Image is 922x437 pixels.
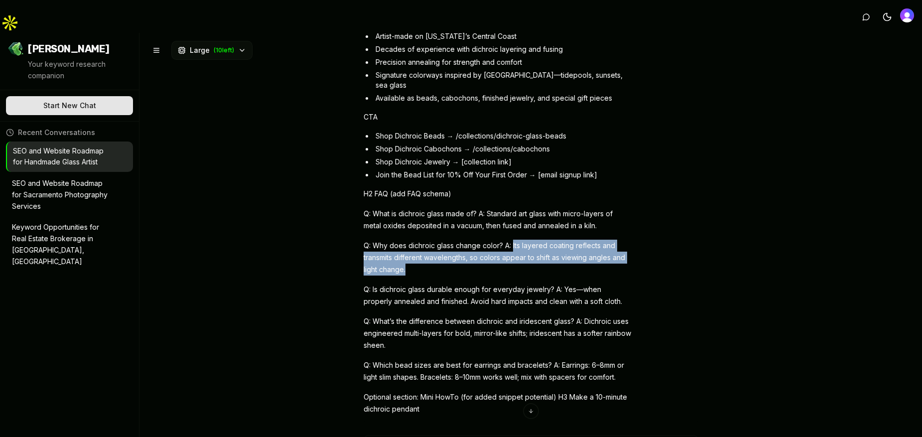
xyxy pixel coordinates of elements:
p: CTA [364,111,632,123]
span: ( 10 left) [214,46,234,54]
button: SEO and Website Roadmap for Sacramento Photography Services [6,174,133,216]
span: Recent Conversations [18,128,95,138]
span: [PERSON_NAME] [28,42,110,56]
li: Artist-made on [US_STATE]’s Central Coast [374,31,632,41]
p: H2 FAQ (add FAQ schema) [364,188,632,200]
p: SEO and Website Roadmap for Sacramento Photography Services [12,178,113,212]
p: Your keyword research companion [28,59,131,82]
button: Start New Chat [6,96,133,115]
p: SEO and Website Roadmap for Handmade Glass Artist [13,146,113,168]
p: Q: Which bead sizes are best for earrings and bracelets? A: Earrings: 6–8mm or light slim shapes.... [364,359,632,383]
button: Large(10left) [171,41,253,60]
p: Q: What’s the difference between dichroic and iridescent glass? A: Dichroic uses engineered multi... [364,315,632,351]
p: Q: Why does dichroic glass change color? A: Its layered coating reflects and transmits different ... [364,240,632,276]
li: Decades of experience with dichroic layering and fusing [374,44,632,54]
li: Signature colorways inspired by [GEOGRAPHIC_DATA]—tidepools, sunsets, sea glass [374,70,632,90]
p: Optional section: Mini HowTo (for added snippet potential) H3 Make a 10-minute dichroic pendant [364,391,632,415]
span: Large [190,45,210,55]
li: Shop Dichroic Beads → /collections/dichroic-glass-beads [374,131,632,141]
span: Start New Chat [43,101,96,111]
li: Shop Dichroic Jewelry → [collection link] [374,157,632,167]
li: Available as beads, cabochons, finished jewelry, and special gift pieces [374,93,632,103]
li: Shop Dichroic Cabochons → /collections/cabochons [374,144,632,154]
li: Join the Bead List for 10% Off Your First Order → [email signup link] [374,170,632,180]
li: Precision annealing for strength and comfort [374,57,632,67]
p: Keyword Opportunities for Real Estate Brokerage in [GEOGRAPHIC_DATA], [GEOGRAPHIC_DATA] [12,222,113,267]
p: Q: Is dichroic glass durable enough for everyday jewelry? A: Yes—when properly annealed and finis... [364,284,632,307]
p: Q: What is dichroic glass made of? A: Standard art glass with micro-layers of metal oxides deposi... [364,208,632,232]
button: SEO and Website Roadmap for Handmade Glass Artist [7,142,133,172]
img: Jello SEO Logo [8,41,24,57]
button: Keyword Opportunities for Real Estate Brokerage in [GEOGRAPHIC_DATA], [GEOGRAPHIC_DATA] [6,218,133,271]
